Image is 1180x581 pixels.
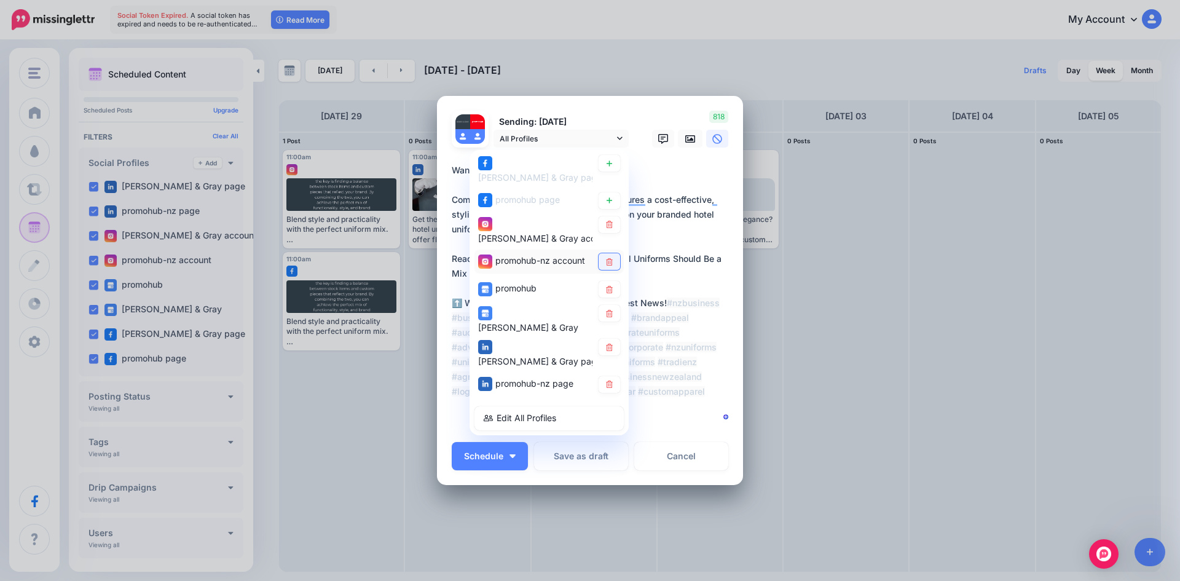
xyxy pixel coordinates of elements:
[478,282,492,296] img: google_business-square.png
[478,356,602,366] span: [PERSON_NAME] & Gray page
[494,115,629,129] p: Sending: [DATE]
[474,406,624,430] a: Edit All Profiles
[500,132,614,145] span: All Profiles
[452,442,528,470] button: Schedule
[452,163,734,429] textarea: To enrich screen reader interactions, please activate Accessibility in Grammarly extension settings
[495,194,560,205] span: promohub page
[478,306,492,320] img: google_business-square.png
[534,442,628,470] button: Save as draft
[478,255,492,269] img: instagram-square.png
[478,340,492,354] img: linkedin-square.png
[464,452,503,460] span: Schedule
[478,234,613,244] span: [PERSON_NAME] & Gray account
[709,111,728,123] span: 818
[495,378,573,389] span: promohub-nz page
[634,442,728,470] a: Cancel
[1089,539,1119,569] div: Open Intercom Messenger
[455,114,470,129] img: 47079141_225692541508873_658654211461873664_n-bsa138105.jpg
[478,156,492,170] img: facebook-square.png
[452,163,734,399] div: Want efficiency and elegance? Combining stock and custom uniforms ensures a cost-effective, styli...
[509,454,516,458] img: arrow-down-white.png
[494,130,629,148] a: All Profiles
[470,114,485,129] img: 117406439_637833563509286_535383497752106423_n-bsa138106.jpg
[478,218,492,232] img: instagram-square.png
[478,322,578,333] span: [PERSON_NAME] & Gray
[495,283,537,294] span: promohub
[455,129,470,144] img: user_default_image.png
[495,256,585,266] span: promohub-nz account
[478,194,492,208] img: facebook-square.png
[470,129,485,144] img: user_default_image.png
[478,377,492,392] img: linkedin-square.png
[478,172,602,183] span: [PERSON_NAME] & Gray page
